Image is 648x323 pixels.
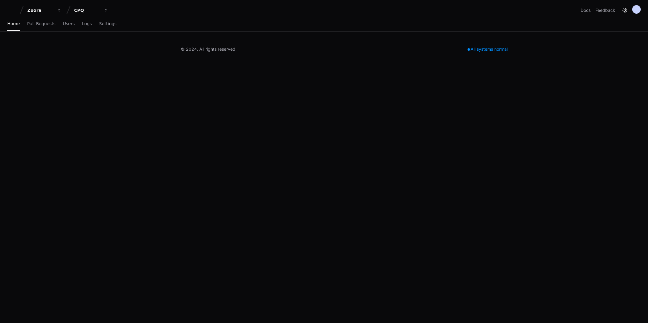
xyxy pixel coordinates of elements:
[27,7,53,13] div: Zuora
[99,22,116,25] span: Settings
[27,17,55,31] a: Pull Requests
[595,7,615,13] button: Feedback
[63,22,75,25] span: Users
[7,22,20,25] span: Home
[581,7,591,13] a: Docs
[464,45,511,53] div: All systems normal
[181,46,237,52] div: © 2024. All rights reserved.
[82,22,92,25] span: Logs
[72,5,111,16] button: CPQ
[27,22,55,25] span: Pull Requests
[7,17,20,31] a: Home
[63,17,75,31] a: Users
[25,5,64,16] button: Zuora
[99,17,116,31] a: Settings
[82,17,92,31] a: Logs
[74,7,100,13] div: CPQ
